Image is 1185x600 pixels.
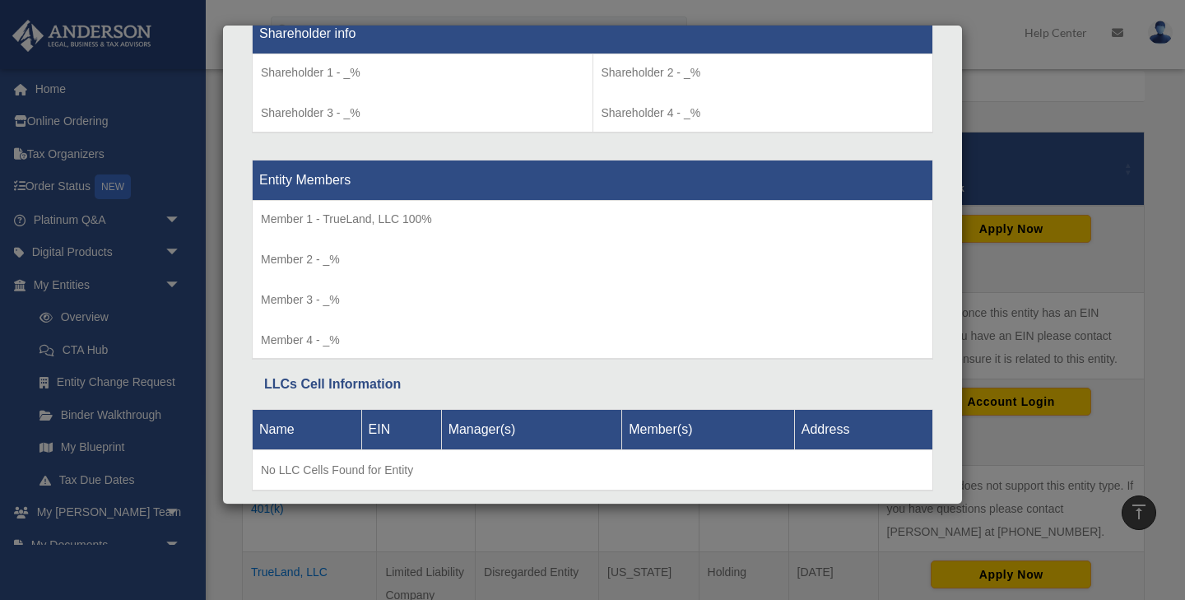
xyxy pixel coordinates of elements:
th: Name [253,410,362,450]
th: Address [794,410,932,450]
p: Shareholder 2 - _% [602,63,925,83]
p: Shareholder 1 - _% [261,63,584,83]
div: LLCs Cell Information [264,373,921,396]
th: Shareholder info [253,14,933,54]
th: EIN [361,410,441,450]
th: Entity Members [253,160,933,200]
td: No LLC Cells Found for Entity [253,450,933,491]
p: Member 4 - _% [261,330,924,351]
th: Member(s) [622,410,795,450]
p: Shareholder 4 - _% [602,103,925,123]
p: Member 1 - TrueLand, LLC 100% [261,209,924,230]
th: Manager(s) [441,410,622,450]
p: Member 2 - _% [261,249,924,270]
p: Member 3 - _% [261,290,924,310]
p: Shareholder 3 - _% [261,103,584,123]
